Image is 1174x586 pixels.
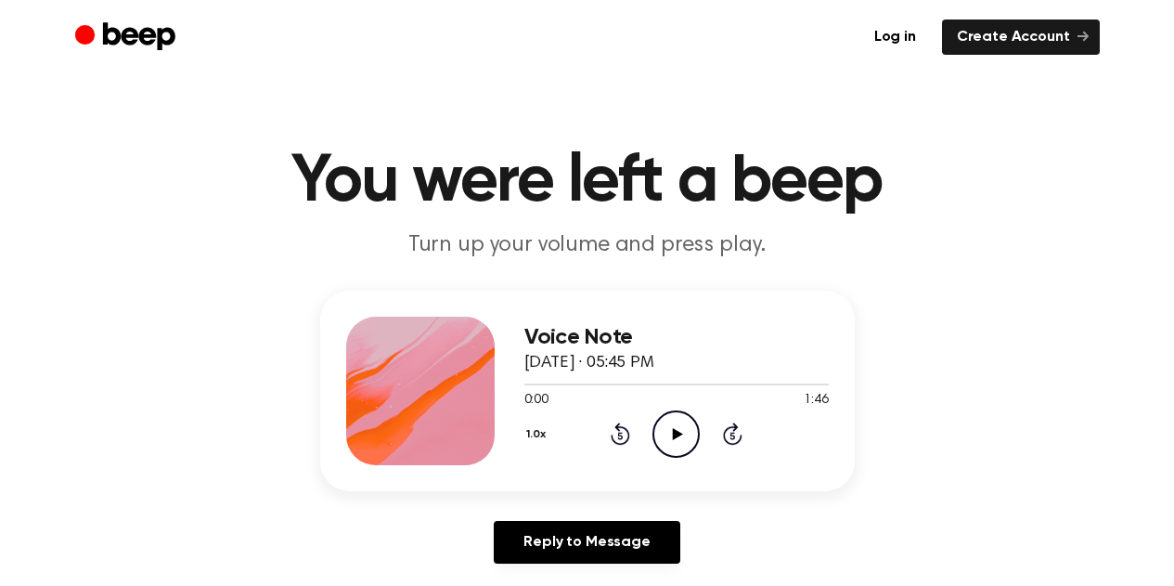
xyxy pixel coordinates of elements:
button: 1.0x [524,419,553,450]
p: Turn up your volume and press play. [231,230,944,261]
span: 1:46 [804,391,828,410]
a: Reply to Message [494,521,679,564]
h3: Voice Note [524,325,829,350]
a: Log in [859,20,931,55]
span: [DATE] · 05:45 PM [524,355,654,371]
a: Create Account [942,20,1100,55]
span: 0:00 [524,391,548,410]
h1: You were left a beep [112,149,1063,215]
a: Beep [75,20,180,56]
